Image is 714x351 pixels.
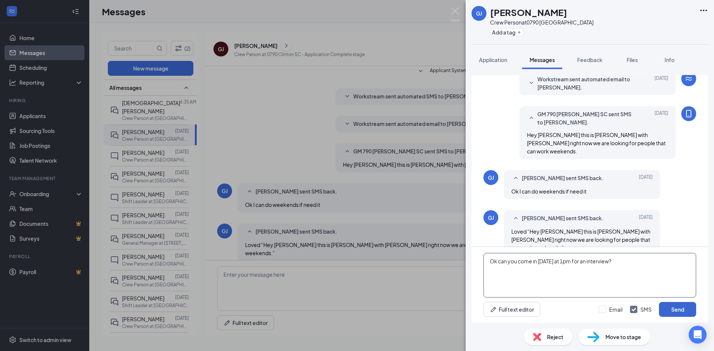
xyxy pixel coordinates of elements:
svg: SmallChevronDown [527,79,536,88]
button: PlusAdd a tag [490,28,523,36]
span: [DATE] [639,214,653,223]
span: Workstream sent automated email to [PERSON_NAME]. [537,75,635,91]
svg: SmallChevronUp [527,114,536,123]
span: Application [479,56,507,63]
div: Crew Person at 0790 [GEOGRAPHIC_DATA] [490,19,594,26]
svg: SmallChevronUp [511,174,520,183]
span: [DATE] [654,110,668,126]
span: Move to stage [605,333,641,341]
span: Info [665,56,675,63]
span: Hey [PERSON_NAME] this is [PERSON_NAME] with [PERSON_NAME] right now we are looking for people th... [527,131,666,155]
button: Send [659,302,696,317]
span: [DATE] [654,75,668,91]
div: GJ [488,174,494,181]
span: Files [627,56,638,63]
svg: Ellipses [699,6,708,15]
svg: SmallChevronUp [511,214,520,223]
svg: Plus [517,30,521,35]
span: Reject [547,333,563,341]
svg: Pen [490,306,497,313]
span: Ok I can do weekends if need it [511,188,586,195]
span: Messages [530,56,555,63]
h1: [PERSON_NAME] [490,6,567,19]
div: GJ [488,214,494,221]
textarea: Ok can you come in [DATE] at 1pm for an interview? [483,253,696,298]
span: Feedback [577,56,602,63]
svg: WorkstreamLogo [684,74,693,83]
button: Full text editorPen [483,302,540,317]
span: GM 790 [PERSON_NAME] SC sent SMS to [PERSON_NAME]. [537,110,635,126]
svg: MobileSms [684,109,693,118]
div: Open Intercom Messenger [689,326,707,344]
span: Loved “Hey [PERSON_NAME] this is [PERSON_NAME] with [PERSON_NAME] right now we are looking for pe... [511,228,650,251]
span: [PERSON_NAME] sent SMS back. [522,214,604,223]
div: GJ [476,10,482,17]
span: [PERSON_NAME] sent SMS back. [522,174,604,183]
span: [DATE] [639,174,653,183]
